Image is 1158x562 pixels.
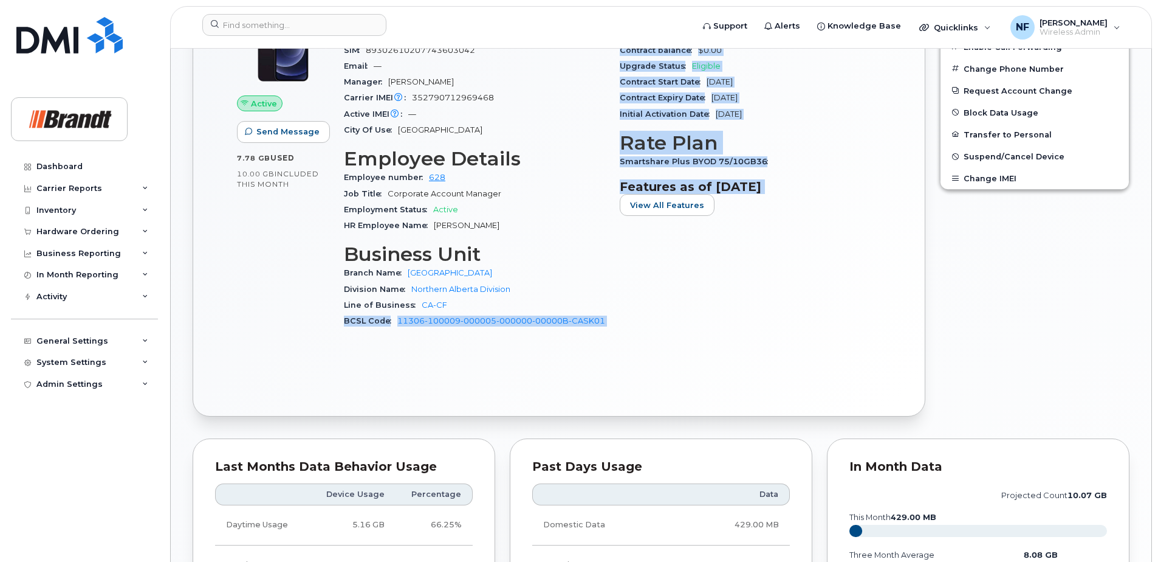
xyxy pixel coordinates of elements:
button: Send Message [237,121,330,143]
h3: Features as of [DATE] [620,179,881,194]
a: Support [694,14,756,38]
span: included this month [237,169,319,189]
div: Noah Fouillard [1002,15,1129,40]
span: 89302610207743603042 [366,46,475,55]
span: Upgrade Status [620,61,692,71]
h3: Employee Details [344,148,605,170]
button: Block Data Usage [940,102,1129,123]
input: Find something... [202,14,386,36]
tspan: 10.07 GB [1067,491,1107,500]
td: 429.00 MB [675,505,790,545]
span: Active [433,205,458,214]
span: [PERSON_NAME] [388,77,454,86]
span: Smartshare Plus BYOD 75/10GB36 [620,157,774,166]
button: Suspend/Cancel Device [940,145,1129,167]
span: [PERSON_NAME] [1040,18,1108,27]
span: Carrier IMEI [344,93,412,102]
span: Contract Expiry Date [620,93,711,102]
span: Knowledge Base [827,20,901,32]
th: Data [675,484,790,505]
span: Branch Name [344,268,408,277]
a: Knowledge Base [809,14,910,38]
td: Daytime Usage [215,505,310,545]
button: View All Features [620,194,714,216]
text: three month average [849,550,934,560]
span: Alerts [775,20,800,32]
span: Initial Activation Date [620,109,716,119]
span: Active IMEI [344,109,408,119]
span: Employee number [344,173,429,182]
span: $0.00 [698,46,722,55]
span: BCSL Code [344,316,397,325]
span: [DATE] [707,77,733,86]
span: Job Title [344,189,388,198]
h3: Business Unit [344,243,605,265]
div: Past Days Usage [532,461,790,473]
td: 5.16 GB [310,505,396,545]
span: used [270,153,295,162]
button: Request Account Change [940,80,1129,102]
span: Wireless Admin [1040,27,1108,37]
span: 352790712969468 [412,93,494,102]
a: 11306-100009-000005-000000-00000B-CASK01 [397,316,605,325]
span: Line of Business [344,300,422,310]
span: — [374,61,382,71]
span: [GEOGRAPHIC_DATA] [398,125,482,134]
a: [GEOGRAPHIC_DATA] [408,268,492,277]
span: Suspend/Cancel Device [964,152,1064,161]
div: Quicklinks [911,15,999,40]
span: 7.78 GB [237,154,270,162]
span: SIM [344,46,366,55]
span: Quicklinks [934,23,978,32]
span: [DATE] [711,93,738,102]
span: Contract Start Date [620,77,707,86]
text: 8.08 GB [1024,550,1058,560]
span: Manager [344,77,388,86]
span: Division Name [344,285,411,294]
span: Email [344,61,374,71]
span: View All Features [630,199,704,211]
th: Device Usage [310,484,396,505]
td: 66.25% [396,505,473,545]
a: CA-CF [422,300,447,310]
a: Alerts [756,14,809,38]
span: [PERSON_NAME] [434,221,499,230]
span: HR Employee Name [344,221,434,230]
span: Active [251,98,277,109]
div: In Month Data [849,461,1107,473]
span: Employment Status [344,205,433,214]
button: Change IMEI [940,167,1129,189]
th: Percentage [396,484,473,505]
text: this month [849,513,936,522]
span: Support [713,20,747,32]
span: [DATE] [716,109,742,119]
td: Domestic Data [532,505,675,545]
h3: Rate Plan [620,132,881,154]
span: 10.00 GB [237,170,275,178]
a: Northern Alberta Division [411,285,510,294]
span: Corporate Account Manager [388,189,501,198]
span: Eligible [692,61,721,71]
span: Contract balance [620,46,698,55]
span: City Of Use [344,125,398,134]
span: NF [1016,20,1029,35]
span: Send Message [256,126,320,137]
button: Change Phone Number [940,58,1129,80]
text: projected count [1001,491,1107,500]
tspan: 429.00 MB [891,513,936,522]
button: Transfer to Personal [940,123,1129,145]
a: 628 [429,173,445,182]
span: — [408,109,416,119]
div: Last Months Data Behavior Usage [215,461,473,473]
